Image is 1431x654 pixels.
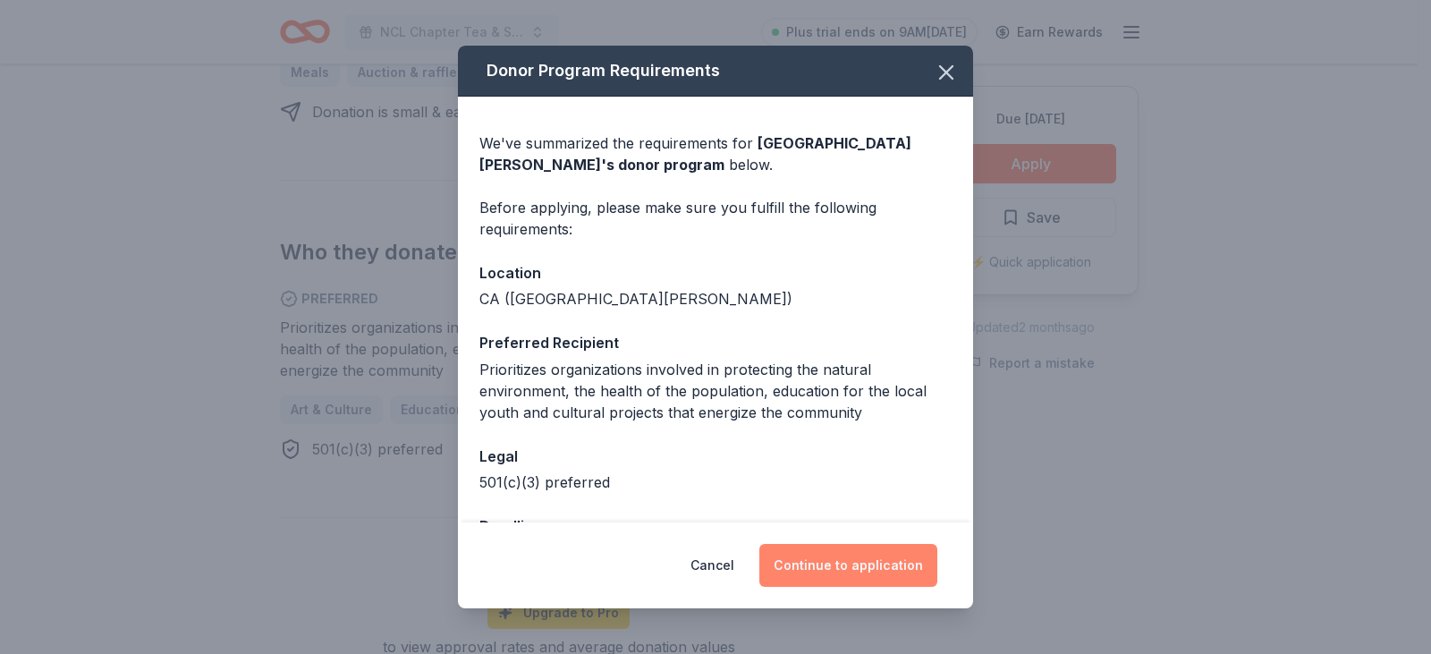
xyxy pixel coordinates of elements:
[690,544,734,587] button: Cancel
[479,132,952,175] div: We've summarized the requirements for below.
[479,514,952,538] div: Deadline
[479,471,952,493] div: 501(c)(3) preferred
[759,544,937,587] button: Continue to application
[458,46,973,97] div: Donor Program Requirements
[479,445,952,468] div: Legal
[479,197,952,240] div: Before applying, please make sure you fulfill the following requirements:
[479,261,952,285] div: Location
[479,359,952,423] div: Prioritizes organizations involved in protecting the natural environment, the health of the popul...
[479,288,952,310] div: CA ([GEOGRAPHIC_DATA][PERSON_NAME])
[479,331,952,354] div: Preferred Recipient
